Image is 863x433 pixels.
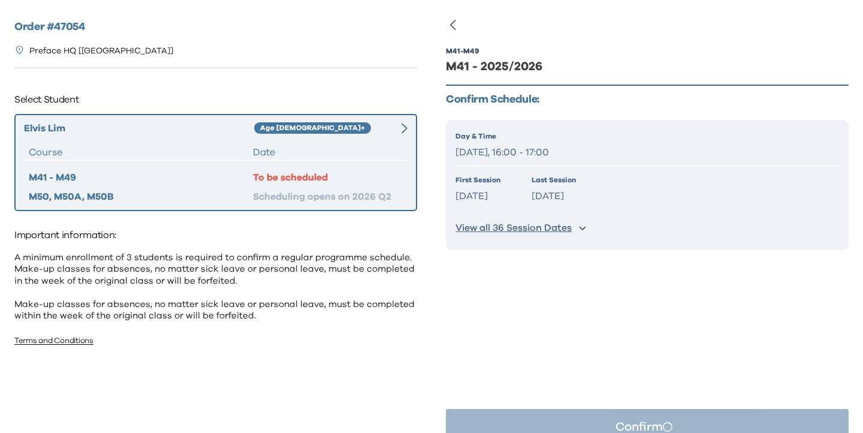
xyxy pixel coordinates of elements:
div: Age [DEMOGRAPHIC_DATA]+ [254,122,371,134]
div: M41 - M49 [29,170,253,185]
p: Select Student [14,90,417,109]
p: Confirm [615,421,663,433]
p: First Session [455,175,500,185]
p: Confirm Schedule: [446,93,849,107]
p: [DATE], 16:00 - 17:00 [455,144,839,161]
p: Preface HQ [[GEOGRAPHIC_DATA]] [29,45,173,58]
div: Date [253,145,403,160]
div: Course [29,145,253,160]
p: Day & Time [455,131,839,142]
div: M41 - M49 [446,46,479,56]
div: Elvis Lim [24,121,254,136]
div: M41 - 2025/2026 [446,58,849,75]
p: A minimum enrollment of 3 students is required to confirm a regular programme schedule. Make-up c... [14,252,417,322]
div: M50, M50A, M50B [29,190,253,204]
p: [DATE] [532,188,576,205]
p: Last Session [532,175,576,185]
a: Terms and Conditions [14,337,93,345]
h2: Order # 47054 [14,19,417,35]
button: View all 36 Session Dates [455,217,839,239]
p: [DATE] [455,188,500,205]
div: To be scheduled [253,170,403,185]
div: Scheduling opens on 2026 Q2 [253,190,403,204]
p: View all 36 Session Dates [455,222,572,234]
p: Important information: [14,225,417,245]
